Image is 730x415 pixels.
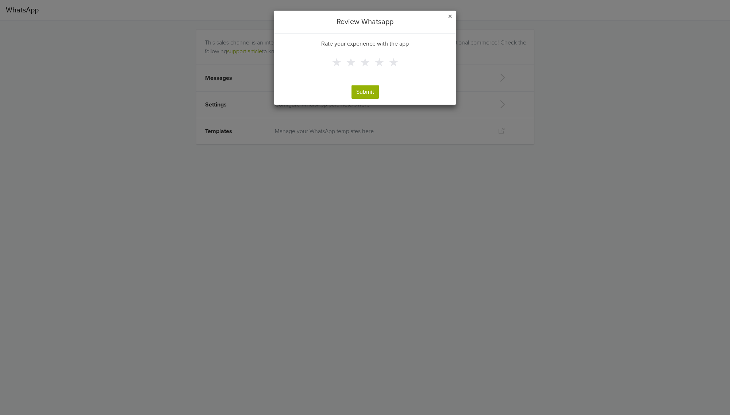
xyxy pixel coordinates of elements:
[374,56,385,70] span: ★
[337,16,393,27] h5: Review Whatsapp
[448,12,452,21] button: Close
[351,85,379,99] button: Submit
[346,56,356,70] span: ★
[331,56,342,70] span: ★
[448,11,452,22] span: ×
[388,56,399,70] span: ★
[360,56,370,70] span: ★
[321,39,409,48] p: Rate your experience with the app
